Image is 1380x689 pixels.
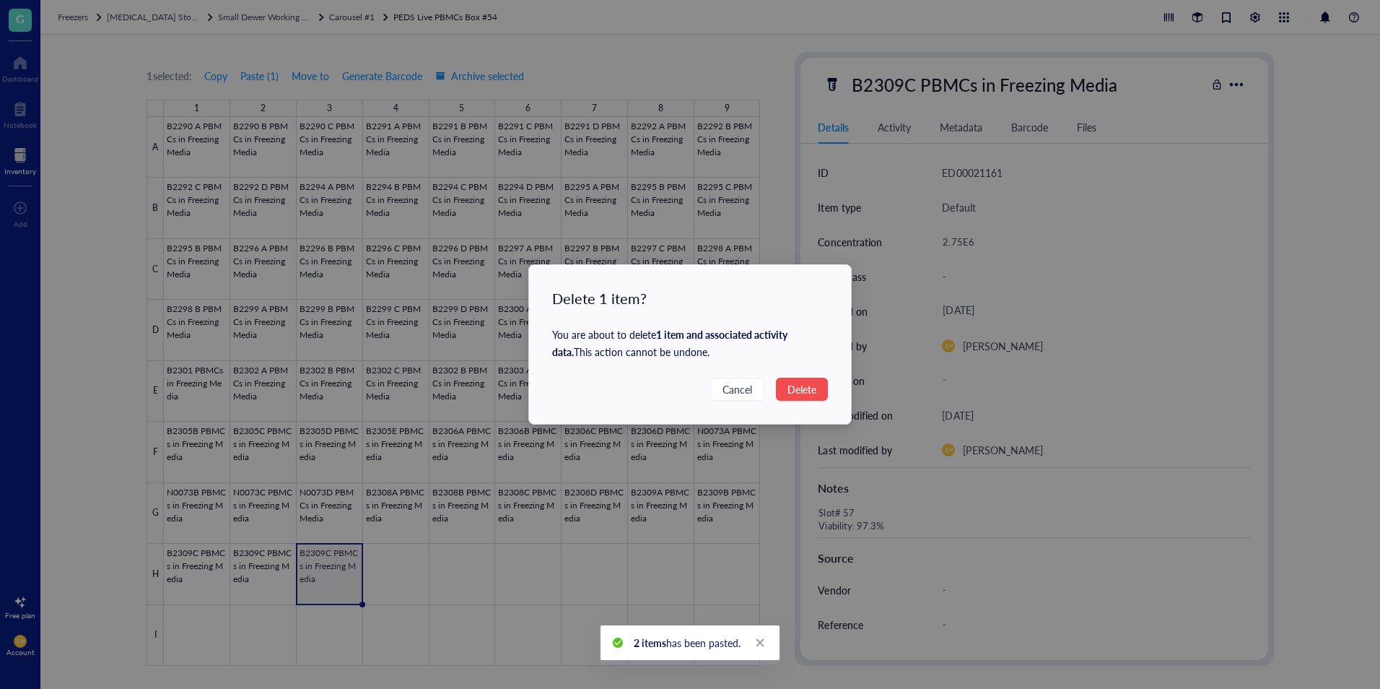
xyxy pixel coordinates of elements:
[787,381,816,397] span: Delete
[552,326,828,360] div: You are about to delete This action cannot be undone.
[710,378,764,401] button: Cancel
[552,327,787,359] strong: 1 item and associated activity data .
[634,636,666,650] b: 2 items
[752,635,768,651] a: Close
[722,381,752,397] span: Cancel
[776,378,828,401] button: Delete
[634,636,741,650] span: has been pasted.
[755,638,765,648] span: close
[552,288,828,308] div: Delete 1 item?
